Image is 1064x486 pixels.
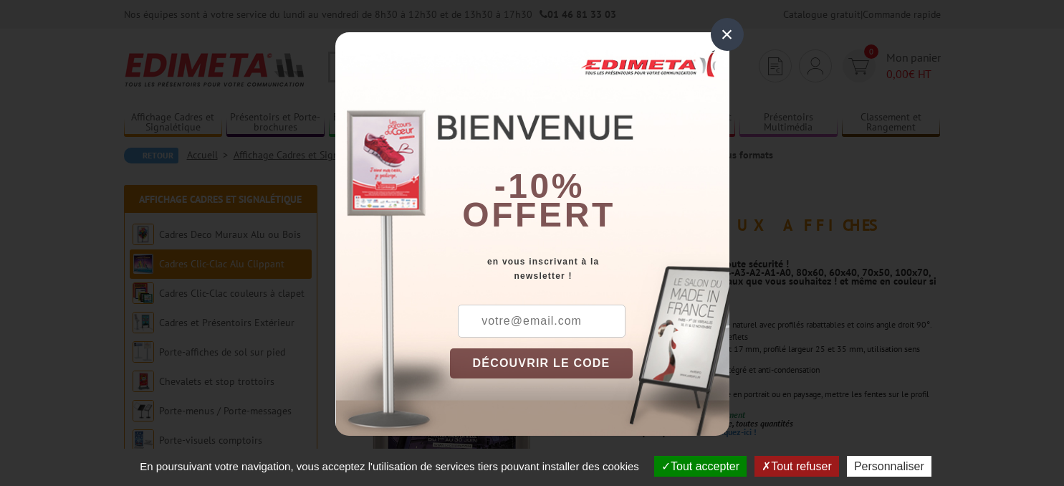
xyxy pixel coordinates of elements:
[133,460,646,472] span: En poursuivant votre navigation, vous acceptez l'utilisation de services tiers pouvant installer ...
[654,456,747,477] button: Tout accepter
[462,196,615,234] font: offert
[450,254,729,283] div: en vous inscrivant à la newsletter !
[711,18,744,51] div: ×
[458,305,626,338] input: votre@email.com
[847,456,931,477] button: Personnaliser (fenêtre modale)
[754,456,838,477] button: Tout refuser
[494,167,585,205] b: -10%
[450,348,633,378] button: DÉCOUVRIR LE CODE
